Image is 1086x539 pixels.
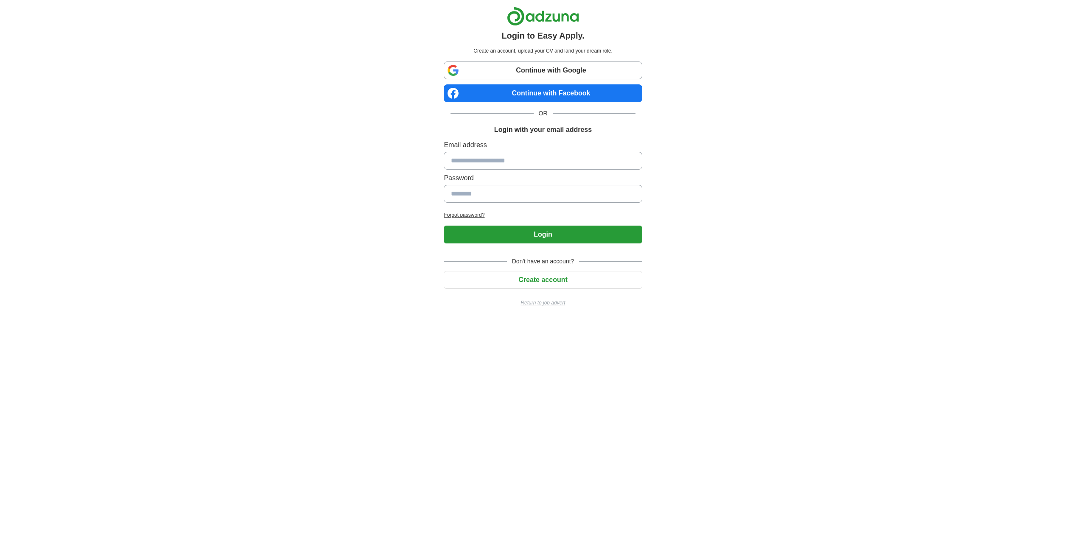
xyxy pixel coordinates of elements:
[507,7,579,26] img: Adzuna logo
[501,29,585,42] h1: Login to Easy Apply.
[444,299,642,307] a: Return to job advert
[444,173,642,183] label: Password
[444,84,642,102] a: Continue with Facebook
[444,140,642,150] label: Email address
[507,257,579,266] span: Don't have an account?
[444,211,642,219] a: Forgot password?
[494,125,592,135] h1: Login with your email address
[444,271,642,289] button: Create account
[444,61,642,79] a: Continue with Google
[445,47,640,55] p: Create an account, upload your CV and land your dream role.
[534,109,553,118] span: OR
[444,226,642,243] button: Login
[444,276,642,283] a: Create account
